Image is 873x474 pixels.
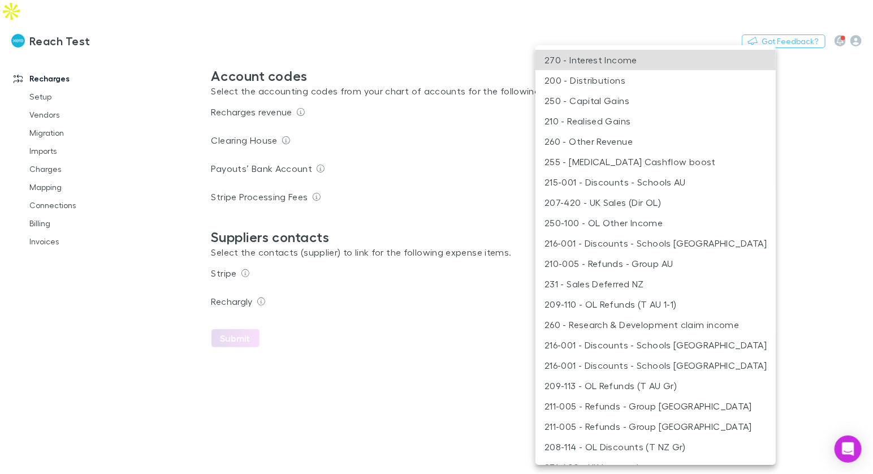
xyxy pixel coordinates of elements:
div: Open Intercom Messenger [835,436,862,463]
li: 255 - [MEDICAL_DATA] Cashflow boost [535,152,776,172]
li: 208-114 - OL Discounts (T NZ Gr) [535,437,776,457]
li: 209-110 - OL Refunds (T AU 1-1) [535,294,776,314]
li: 260 - Other Revenue [535,131,776,152]
li: 250 - Capital Gains [535,91,776,111]
li: 210-005 - Refunds - Group AU [535,253,776,274]
li: 215-001 - Discounts - Schools AU [535,172,776,192]
li: 207-420 - UK Sales (Dir OL) [535,192,776,213]
li: 200 - Distributions [535,70,776,91]
li: 250-100 - OL Other Income [535,213,776,233]
li: 216-001 - Discounts - Schools [GEOGRAPHIC_DATA] [535,355,776,376]
li: 211-005 - Refunds - Group [GEOGRAPHIC_DATA] [535,396,776,416]
li: 211-005 - Refunds - Group [GEOGRAPHIC_DATA] [535,416,776,437]
li: 216-001 - Discounts - Schools [GEOGRAPHIC_DATA] [535,335,776,355]
li: 210 - Realised Gains [535,111,776,131]
li: 216-001 - Discounts - Schools [GEOGRAPHIC_DATA] [535,233,776,253]
li: 209-113 - OL Refunds (T AU Gr) [535,376,776,396]
li: 231 - Sales Deferred NZ [535,274,776,294]
li: 260 - Research & Development claim income [535,314,776,335]
li: 270 - Interest Income [535,50,776,70]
